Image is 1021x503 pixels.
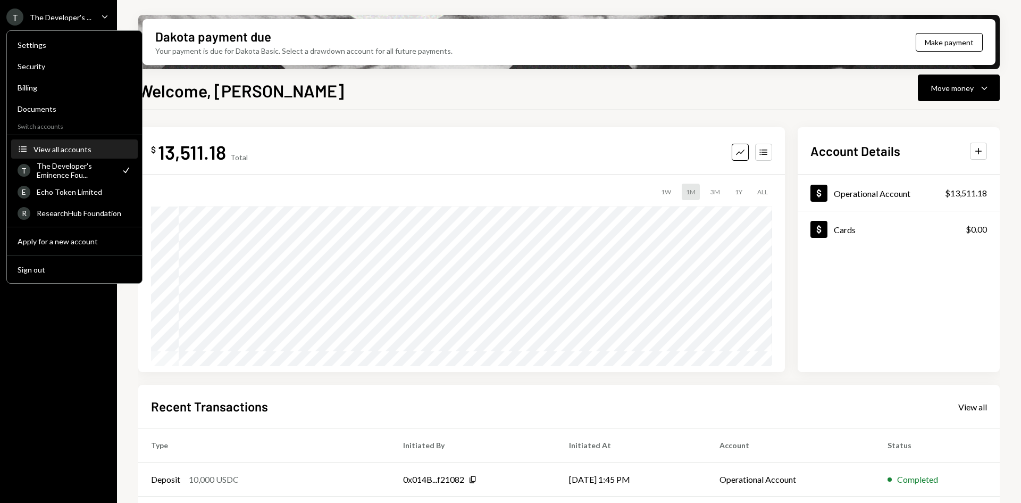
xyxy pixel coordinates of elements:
button: Move money [918,75,1000,101]
div: 0x014B...f21082 [403,473,464,486]
a: Security [11,56,138,76]
div: The Developer's ... [30,13,91,22]
div: ALL [753,184,772,200]
a: Settings [11,35,138,54]
div: 13,511.18 [158,140,226,164]
td: [DATE] 1:45 PM [556,463,707,497]
div: E [18,186,30,199]
h1: Welcome, [PERSON_NAME] [138,80,344,101]
div: Move money [931,83,974,94]
th: Status [875,428,1000,463]
div: $0.00 [966,223,987,236]
div: Billing [18,83,131,92]
a: Operational Account$13,511.18 [798,175,1000,211]
div: 1Y [731,184,747,200]
div: Documents [18,104,131,113]
div: Your payment is due for Dakota Basic. Select a drawdown account for all future payments. [155,45,453,56]
th: Initiated At [556,428,707,463]
div: Dakota payment due [155,28,271,45]
div: Deposit [151,473,180,486]
button: Apply for a new account [11,232,138,251]
a: RResearchHub Foundation [11,203,138,222]
div: The Developer's Eminence Fou... [37,161,114,179]
div: 1M [682,184,700,200]
div: View all [958,402,987,413]
td: Operational Account [707,463,875,497]
div: Sign out [18,265,131,274]
button: Sign out [11,260,138,279]
div: Echo Token Limited [37,187,131,196]
a: View all [958,401,987,413]
button: Make payment [916,33,983,52]
div: 10,000 USDC [189,473,239,486]
div: Apply for a new account [18,237,131,246]
div: View all accounts [34,145,131,154]
th: Account [707,428,875,463]
div: $ [151,144,156,155]
th: Type [138,428,390,463]
div: Total [230,153,248,162]
div: 1W [657,184,675,200]
th: Initiated By [390,428,556,463]
div: Operational Account [834,188,910,199]
div: Settings [18,40,131,50]
div: R [18,207,30,220]
div: T [6,9,23,26]
a: Documents [11,99,138,118]
a: Billing [11,78,138,97]
div: Completed [897,473,938,486]
a: EEcho Token Limited [11,182,138,201]
div: Switch accounts [7,120,142,130]
div: 3M [706,184,724,200]
div: $13,511.18 [945,187,987,200]
div: Security [18,62,131,71]
div: Cards [834,225,856,235]
div: ResearchHub Foundation [37,209,131,218]
div: T [18,164,30,177]
a: Cards$0.00 [798,211,1000,247]
h2: Recent Transactions [151,398,268,415]
h2: Account Details [810,142,900,160]
button: View all accounts [11,140,138,159]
